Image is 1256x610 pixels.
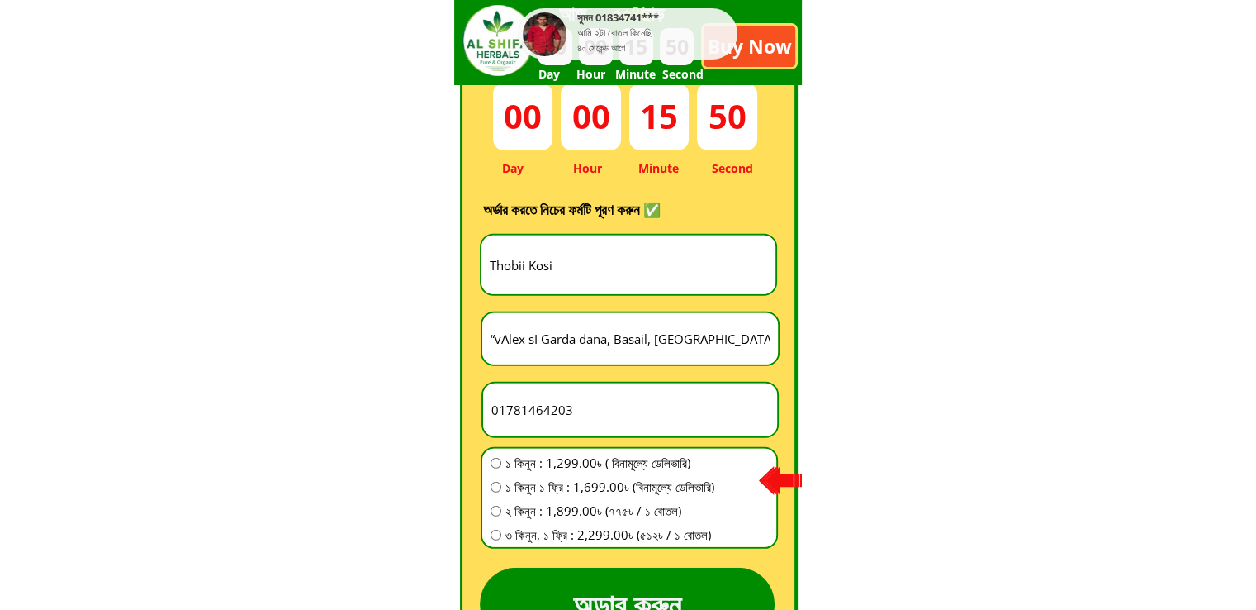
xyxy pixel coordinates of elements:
[538,65,765,83] h3: Day Hour Minute Second
[487,384,773,436] input: আপনার মোবাইল নাম্বার *
[505,453,714,473] span: ১ কিনুন : 1,299.00৳ ( বিনামূল্যে ডেলিভারি)
[505,501,714,521] span: ২ কিনুন : 1,899.00৳ (৭৭৫৳ / ১ বোতল)
[486,313,774,365] input: সম্পূর্ণ ঠিকানা বিবরণ *
[577,26,733,41] div: আমি ২টা বোতল কিনেছি
[704,26,795,67] p: Buy Now
[505,525,714,545] span: ৩ কিনুন, ১ ফ্রি : 2,299.00৳ (৫১২৳ / ১ বোতল)
[502,160,761,178] h3: Day Hour Minute Second
[505,477,714,497] span: ১ কিনুন ১ ফ্রি : 1,699.00৳ (বিনামূল্যে ডেলিভারি)
[486,236,771,294] input: আপনার নাম লিখুন *
[577,41,625,55] div: ৪০ সেকেন্ড আগে
[577,12,733,26] div: সুমন 01834741***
